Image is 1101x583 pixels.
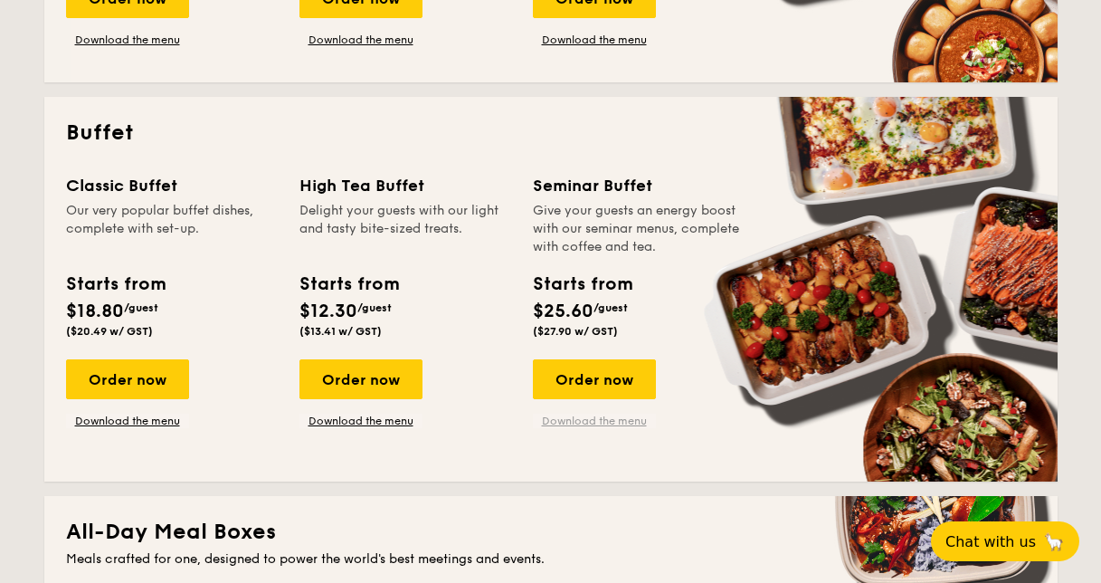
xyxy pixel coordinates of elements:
span: /guest [357,301,392,314]
h2: Buffet [66,119,1036,148]
span: Chat with us [945,533,1036,550]
span: $12.30 [299,301,357,322]
a: Download the menu [533,414,656,428]
span: ($13.41 w/ GST) [299,325,382,338]
span: /guest [124,301,158,314]
div: Classic Buffet [66,173,278,198]
div: Order now [533,359,656,399]
span: ($20.49 w/ GST) [66,325,153,338]
a: Download the menu [533,33,656,47]
div: Starts from [299,271,398,298]
div: High Tea Buffet [299,173,511,198]
div: Order now [66,359,189,399]
div: Meals crafted for one, designed to power the world's best meetings and events. [66,550,1036,569]
div: Seminar Buffet [533,173,745,198]
div: Starts from [66,271,165,298]
span: $18.80 [66,301,124,322]
div: Give your guests an energy boost with our seminar menus, complete with coffee and tea. [533,202,745,256]
span: /guest [593,301,628,314]
h2: All-Day Meal Boxes [66,518,1036,547]
a: Download the menu [299,414,422,428]
button: Chat with us🦙 [931,521,1079,561]
div: Order now [299,359,422,399]
span: $25.60 [533,301,593,322]
span: ($27.90 w/ GST) [533,325,618,338]
div: Delight your guests with our light and tasty bite-sized treats. [299,202,511,256]
a: Download the menu [66,414,189,428]
span: 🦙 [1043,531,1065,552]
a: Download the menu [299,33,422,47]
a: Download the menu [66,33,189,47]
div: Our very popular buffet dishes, complete with set-up. [66,202,278,256]
div: Starts from [533,271,631,298]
